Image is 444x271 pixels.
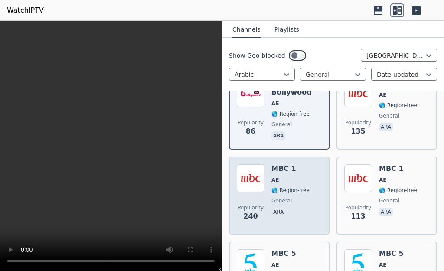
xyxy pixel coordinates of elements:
[379,249,417,258] h6: MBC 5
[271,100,279,107] span: AE
[379,91,386,98] span: AE
[271,164,310,173] h6: MBC 1
[344,79,372,107] img: MBC 1
[379,261,386,268] span: AE
[379,187,417,194] span: 🌎 Region-free
[246,126,255,137] span: 86
[232,22,261,38] button: Channels
[271,121,292,128] span: general
[238,119,264,126] span: Popularity
[274,22,299,38] button: Playlists
[243,211,258,222] span: 240
[271,187,310,194] span: 🌎 Region-free
[7,5,44,16] a: WatchIPTV
[271,111,310,118] span: 🌎 Region-free
[379,112,399,119] span: general
[237,164,264,192] img: MBC 1
[379,176,386,183] span: AE
[345,204,371,211] span: Popularity
[379,197,399,204] span: general
[351,126,365,137] span: 135
[271,176,279,183] span: AE
[379,123,393,131] p: ara
[238,204,264,211] span: Popularity
[271,261,279,268] span: AE
[229,51,285,60] label: Show Geo-blocked
[237,79,264,107] img: MBC Bollywood
[345,119,371,126] span: Popularity
[379,208,393,216] p: ara
[271,197,292,204] span: general
[271,249,310,258] h6: MBC 5
[351,211,365,222] span: 113
[271,208,285,216] p: ara
[344,164,372,192] img: MBC 1
[271,131,285,140] p: ara
[379,164,417,173] h6: MBC 1
[379,102,417,109] span: 🌎 Region-free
